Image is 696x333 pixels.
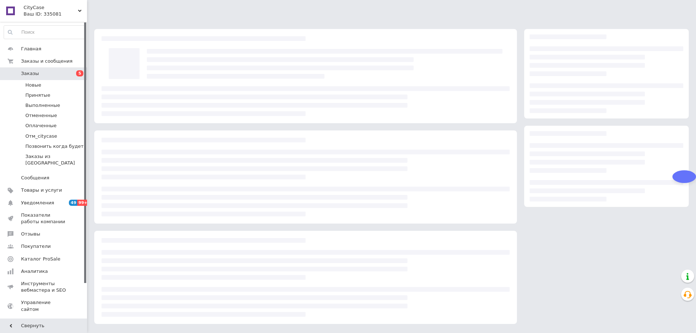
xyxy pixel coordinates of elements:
[21,299,67,312] span: Управление сайтом
[4,26,85,39] input: Поиск
[24,4,78,11] span: CityCase
[21,175,49,181] span: Сообщения
[25,112,57,119] span: Отмененные
[21,70,39,77] span: Заказы
[21,243,51,250] span: Покупатели
[21,58,72,64] span: Заказы и сообщения
[76,70,83,76] span: 5
[25,122,57,129] span: Оплаченные
[21,231,40,237] span: Отзывы
[21,256,60,262] span: Каталог ProSale
[21,46,41,52] span: Главная
[25,102,60,109] span: Выполненные
[25,82,41,88] span: Новые
[24,11,87,17] div: Ваш ID: 335081
[77,200,89,206] span: 99+
[69,200,77,206] span: 49
[25,133,57,140] span: Отм_citycase
[25,92,50,99] span: Принятые
[21,212,67,225] span: Показатели работы компании
[21,268,48,275] span: Аналитика
[25,143,84,150] span: Позвонить когда будет
[21,200,54,206] span: Уведомления
[21,280,67,294] span: Инструменты вебмастера и SEO
[21,187,62,193] span: Товары и услуги
[25,153,85,166] span: Заказы из [GEOGRAPHIC_DATA]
